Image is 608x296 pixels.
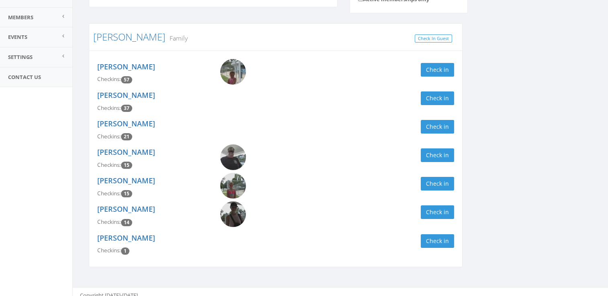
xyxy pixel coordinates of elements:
[97,75,121,83] span: Checkins:
[97,104,121,112] span: Checkins:
[421,234,454,248] button: Check in
[220,201,246,227] img: Shanna_Osborne.png
[421,148,454,162] button: Check in
[97,147,155,157] a: [PERSON_NAME]
[220,144,246,170] img: Paul_Osborne.png
[8,73,41,81] span: Contact Us
[97,218,121,225] span: Checkins:
[166,34,188,43] small: Family
[8,14,33,21] span: Members
[8,53,33,61] span: Settings
[121,105,132,112] span: Checkin count
[421,120,454,134] button: Check in
[93,30,166,43] a: [PERSON_NAME]
[121,162,132,169] span: Checkin count
[97,161,121,168] span: Checkins:
[220,173,246,199] img: Emma_Osborne.png
[121,133,132,140] span: Checkin count
[121,76,132,83] span: Checkin count
[421,177,454,191] button: Check in
[97,190,121,197] span: Checkins:
[220,59,246,85] img: Everly_Osborne.png
[421,205,454,219] button: Check in
[121,247,129,255] span: Checkin count
[121,190,132,197] span: Checkin count
[97,247,121,254] span: Checkins:
[97,233,155,243] a: [PERSON_NAME]
[421,91,454,105] button: Check in
[421,63,454,77] button: Check in
[97,133,121,140] span: Checkins:
[97,62,155,71] a: [PERSON_NAME]
[97,90,155,100] a: [PERSON_NAME]
[8,33,27,41] span: Events
[97,176,155,185] a: [PERSON_NAME]
[121,219,132,226] span: Checkin count
[415,34,452,43] a: Check In Guest
[97,119,155,128] a: [PERSON_NAME]
[97,204,155,214] a: [PERSON_NAME]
